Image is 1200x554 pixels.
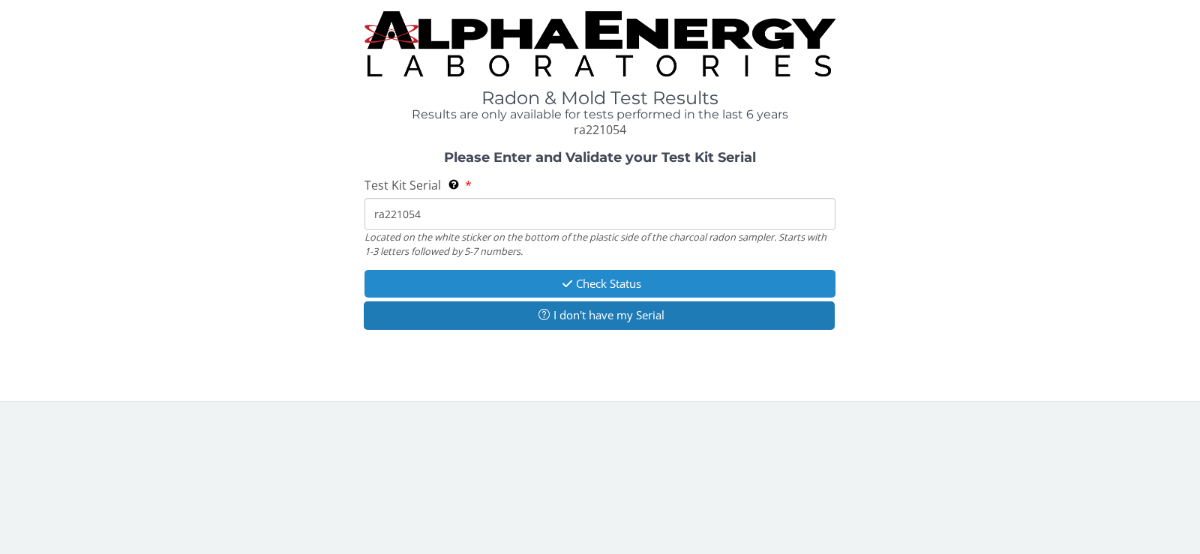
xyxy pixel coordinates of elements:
strong: Please Enter and Validate your Test Kit Serial [444,149,756,166]
h4: Results are only available for tests performed in the last 6 years [364,108,835,121]
span: Test Kit Serial [364,177,441,193]
div: Located on the white sticker on the bottom of the plastic side of the charcoal radon sampler. Sta... [364,230,835,258]
span: ra221054 [574,121,626,138]
img: TightCrop.jpg [364,11,835,76]
h1: Radon & Mold Test Results [364,88,835,108]
button: Check Status [364,270,835,298]
button: I don't have my Serial [364,301,835,329]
